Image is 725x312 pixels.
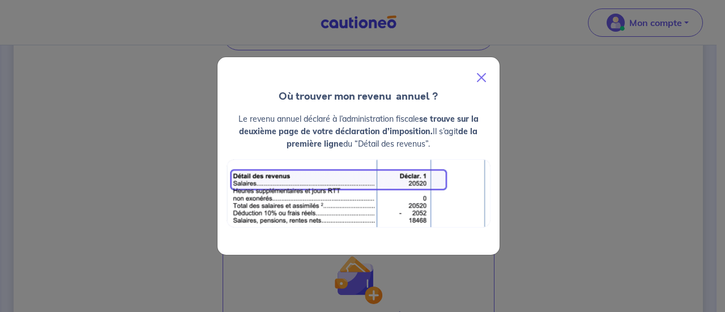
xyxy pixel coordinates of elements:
strong: se trouve sur la deuxième page de votre déclaration d’imposition. [239,114,479,136]
img: exemple_revenu.png [227,159,491,228]
button: Close [468,62,495,93]
strong: de la première ligne [287,126,477,149]
h4: Où trouver mon revenu annuel ? [217,89,500,104]
p: Le revenu annuel déclaré à l’administration fiscale Il s’agit du “Détail des revenus”. [227,113,491,150]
